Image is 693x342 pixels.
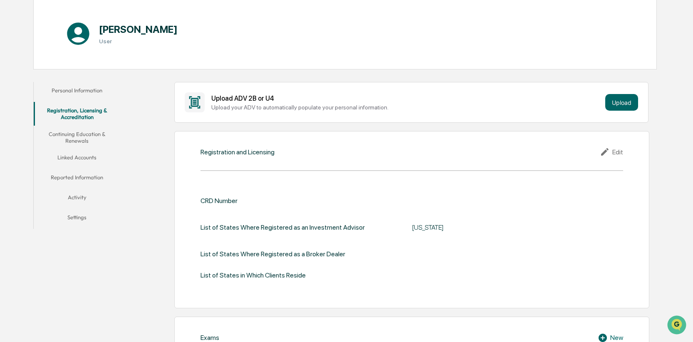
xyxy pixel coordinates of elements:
[141,66,151,76] button: Start new chat
[200,334,219,342] div: Exams
[200,218,365,237] div: List of States Where Registered as an Investment Advisor
[200,148,275,156] div: Registration and Licensing
[200,250,345,258] div: List of States Where Registered as a Broker Dealer
[34,169,121,189] button: Reported Information
[8,17,151,31] p: How can we help?
[412,223,620,231] div: [US_STATE]
[5,102,57,116] a: 🖐️Preclearance
[17,121,52,129] span: Data Lookup
[34,209,121,229] button: Settings
[28,64,136,72] div: Start new chat
[200,197,238,205] div: CRD Number
[5,117,56,132] a: 🔎Data Lookup
[83,141,101,147] span: Pylon
[34,149,121,169] button: Linked Accounts
[34,82,121,229] div: secondary tabs example
[8,106,15,112] div: 🖐️
[17,105,54,113] span: Preclearance
[34,189,121,209] button: Activity
[57,102,106,116] a: 🗄️Attestations
[34,102,121,126] button: Registration, Licensing & Accreditation
[99,23,178,35] h1: [PERSON_NAME]
[8,64,23,79] img: 1746055101610-c473b297-6a78-478c-a979-82029cc54cd1
[60,106,67,112] div: 🗄️
[34,82,121,102] button: Personal Information
[8,121,15,128] div: 🔎
[200,271,306,279] div: List of States in Which Clients Reside
[666,315,689,337] iframe: Open customer support
[211,94,602,102] div: Upload ADV 2B or U4
[605,94,638,111] button: Upload
[59,141,101,147] a: Powered byPylon
[34,126,121,149] button: Continuing Education & Renewals
[69,105,103,113] span: Attestations
[600,147,623,157] div: Edit
[211,104,602,111] div: Upload your ADV to automatically populate your personal information.
[99,38,178,45] h3: User
[28,72,105,79] div: We're available if you need us!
